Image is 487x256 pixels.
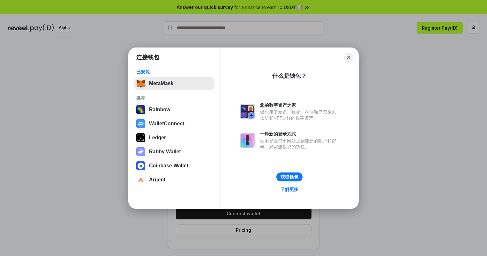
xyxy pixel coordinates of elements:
div: Ledger [149,135,166,141]
div: 钱包用于发送、接收、存储和显示像以太坊和NFT这样的数字资产。 [260,109,339,121]
div: Rainbow [149,107,170,113]
div: MetaMask [149,81,173,86]
img: svg+xml,%3Csvg%20width%3D%2228%22%20height%3D%2228%22%20viewBox%3D%220%200%2028%2028%22%20fill%3D... [136,119,145,128]
div: Coinbase Wallet [149,163,188,169]
button: Rainbow [134,103,214,116]
img: svg+xml,%3Csvg%20fill%3D%22none%22%20height%3D%2233%22%20viewBox%3D%220%200%2035%2033%22%20width%... [136,79,145,88]
img: svg+xml,%3Csvg%20width%3D%2228%22%20height%3D%2228%22%20viewBox%3D%220%200%2028%2028%22%20fill%3D... [136,175,145,184]
a: 了解更多 [277,185,302,194]
img: svg+xml,%3Csvg%20xmlns%3D%22http%3A%2F%2Fwww.w3.org%2F2000%2Fsvg%22%20width%3D%2228%22%20height%3... [136,133,145,142]
div: 了解更多 [281,187,298,192]
img: svg+xml,%3Csvg%20xmlns%3D%22http%3A%2F%2Fwww.w3.org%2F2000%2Fsvg%22%20fill%3D%22none%22%20viewBox... [240,133,255,148]
button: MetaMask [134,77,214,90]
div: 已安装 [136,69,213,75]
button: Argent [134,173,214,186]
button: Rabby Wallet [134,145,214,158]
button: WalletConnect [134,117,214,130]
button: 获取钱包 [276,172,303,181]
img: svg+xml,%3Csvg%20width%3D%2228%22%20height%3D%2228%22%20viewBox%3D%220%200%2028%2028%22%20fill%3D... [136,161,145,170]
div: 获取钱包 [281,174,298,180]
div: 您的数字资产之家 [260,102,339,108]
div: 推荐 [136,95,213,101]
h1: 连接钱包 [136,54,159,61]
div: Argent [149,177,166,183]
div: WalletConnect [149,121,184,127]
button: Coinbase Wallet [134,159,214,172]
div: 一种新的登录方式 [260,131,339,137]
div: 什么是钱包？ [272,72,307,80]
img: svg+xml,%3Csvg%20xmlns%3D%22http%3A%2F%2Fwww.w3.org%2F2000%2Fsvg%22%20fill%3D%22none%22%20viewBox... [136,147,145,156]
img: svg+xml,%3Csvg%20width%3D%22120%22%20height%3D%22120%22%20viewBox%3D%220%200%20120%20120%22%20fil... [136,105,145,114]
img: svg+xml,%3Csvg%20xmlns%3D%22http%3A%2F%2Fwww.w3.org%2F2000%2Fsvg%22%20fill%3D%22none%22%20viewBox... [240,104,255,119]
div: 而不是在每个网站上创建新的账户和密码，只需连接您的钱包。 [260,138,339,150]
button: Close [344,53,353,62]
button: Ledger [134,131,214,144]
div: Rabby Wallet [149,149,181,155]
